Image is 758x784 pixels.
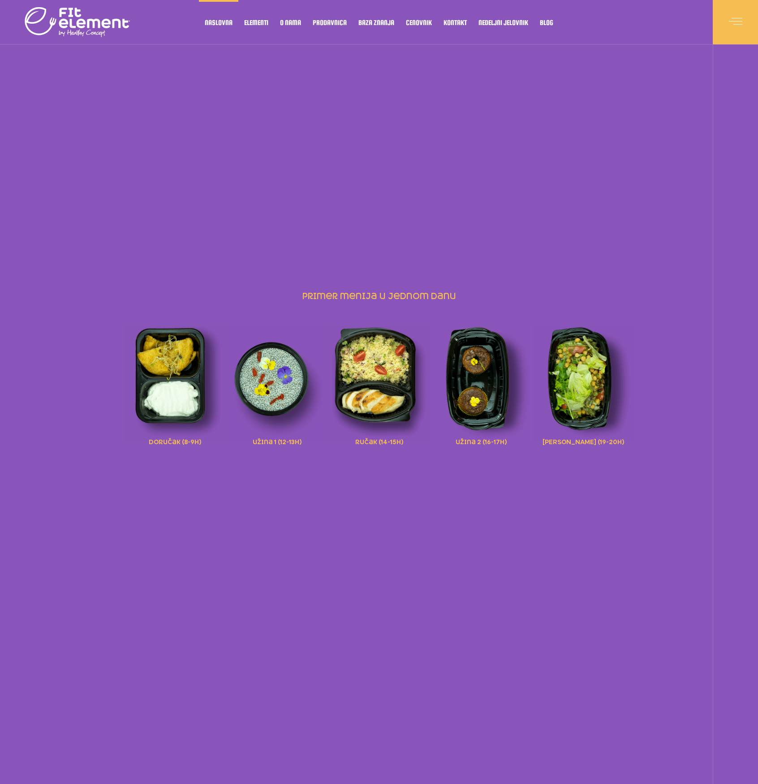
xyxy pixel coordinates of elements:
span: Kontakt [444,20,467,25]
img: logo light [25,4,130,40]
span: O nama [280,20,301,25]
span: Nedeljni jelovnik [478,20,528,25]
span: [PERSON_NAME] (19-20h) [543,436,624,446]
span: doručak (8-9h) [149,436,201,446]
span: Blog [540,20,553,25]
div: primer menija u jednom danu [124,313,634,461]
span: ručak (14-15h) [355,436,403,446]
span: Elementi [244,20,268,25]
span: Prodavnica [313,20,347,25]
span: Naslovna [205,20,233,25]
span: užina 2 (16-17h) [456,436,507,446]
span: Cenovnik [406,20,432,25]
span: Baza znanja [358,20,394,25]
span: užina 1 (12-13h) [253,436,301,446]
a: primer menija u jednom danu [301,292,457,301]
